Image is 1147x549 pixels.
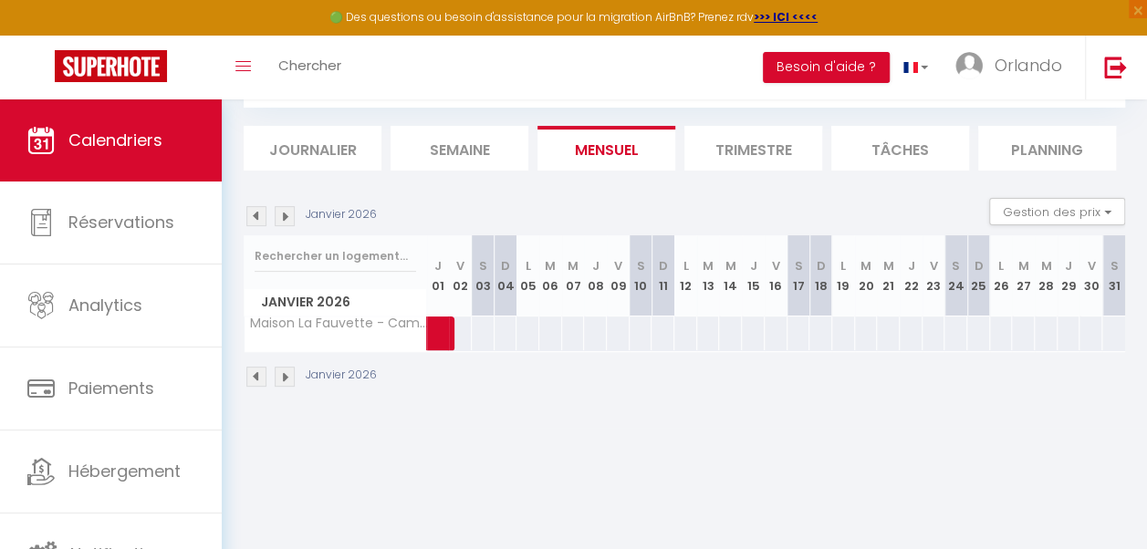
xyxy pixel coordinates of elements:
abbr: J [907,257,914,274]
a: ... Orlando [942,36,1085,99]
span: Janvier 2026 [245,289,426,316]
li: Mensuel [537,126,675,171]
th: 23 [923,235,945,316]
span: Hébergement [68,460,181,482]
button: Gestion des prix [989,198,1125,225]
th: 12 [674,235,697,316]
abbr: M [568,257,579,274]
th: 09 [607,235,630,316]
abbr: S [637,257,645,274]
th: 04 [495,235,517,316]
abbr: V [929,257,937,274]
button: Besoin d'aide ? [763,52,890,83]
abbr: D [817,257,826,274]
th: 05 [516,235,539,316]
span: Chercher [278,56,341,75]
abbr: S [479,257,487,274]
abbr: J [592,257,600,274]
th: 31 [1102,235,1125,316]
abbr: V [456,257,464,274]
abbr: L [526,257,531,274]
th: 02 [449,235,472,316]
li: Trimestre [684,126,822,171]
span: Calendriers [68,129,162,151]
li: Tâches [831,126,969,171]
a: >>> ICI <<<< [754,9,818,25]
abbr: L [840,257,846,274]
abbr: M [860,257,871,274]
th: 24 [944,235,967,316]
p: Janvier 2026 [306,367,377,384]
th: 20 [855,235,878,316]
abbr: M [883,257,894,274]
th: 26 [990,235,1013,316]
th: 14 [719,235,742,316]
th: 06 [539,235,562,316]
a: Chercher [265,36,355,99]
abbr: S [1110,257,1118,274]
abbr: V [772,257,780,274]
th: 21 [877,235,900,316]
abbr: D [501,257,510,274]
span: Paiements [68,377,154,399]
span: Maison La Fauvette - Campagne - Jardin [247,316,430,330]
img: logout [1104,56,1127,78]
img: Super Booking [55,50,167,82]
th: 07 [562,235,585,316]
img: ... [955,52,983,79]
abbr: M [1018,257,1029,274]
th: 13 [697,235,720,316]
th: 03 [472,235,495,316]
abbr: V [614,257,622,274]
th: 18 [809,235,832,316]
abbr: S [952,257,960,274]
abbr: D [659,257,668,274]
abbr: J [434,257,442,274]
th: 30 [1079,235,1102,316]
li: Journalier [244,126,381,171]
th: 19 [832,235,855,316]
p: Janvier 2026 [306,206,377,223]
th: 11 [652,235,674,316]
th: 16 [765,235,787,316]
th: 10 [630,235,652,316]
th: 15 [742,235,765,316]
th: 01 [427,235,450,316]
span: Réservations [68,211,174,233]
abbr: J [749,257,756,274]
th: 22 [900,235,923,316]
abbr: J [1065,257,1072,274]
abbr: L [998,257,1004,274]
th: 17 [787,235,810,316]
abbr: M [725,257,736,274]
abbr: V [1087,257,1095,274]
abbr: M [545,257,556,274]
abbr: M [1040,257,1051,274]
li: Planning [978,126,1116,171]
abbr: D [974,257,983,274]
li: Semaine [391,126,528,171]
th: 28 [1035,235,1058,316]
abbr: M [703,257,714,274]
th: 27 [1012,235,1035,316]
th: 29 [1058,235,1080,316]
th: 25 [967,235,990,316]
span: Analytics [68,294,142,316]
abbr: L [683,257,688,274]
abbr: S [794,257,802,274]
span: Orlando [995,54,1062,77]
input: Rechercher un logement... [255,240,416,273]
th: 08 [584,235,607,316]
